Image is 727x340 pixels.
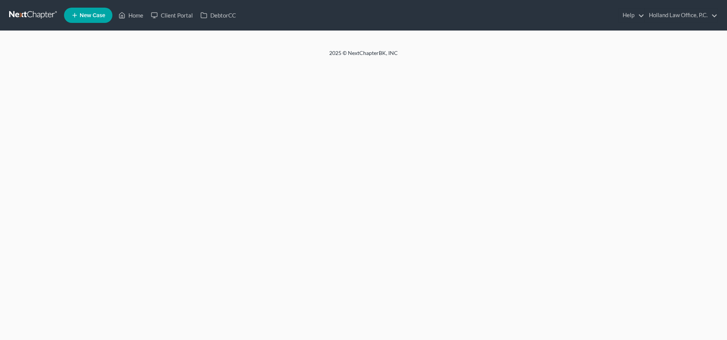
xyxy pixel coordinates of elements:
[197,8,240,22] a: DebtorCC
[146,49,581,63] div: 2025 © NextChapterBK, INC
[64,8,112,23] new-legal-case-button: New Case
[115,8,147,22] a: Home
[619,8,644,22] a: Help
[645,8,717,22] a: Holland Law Office, P.C.
[147,8,197,22] a: Client Portal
